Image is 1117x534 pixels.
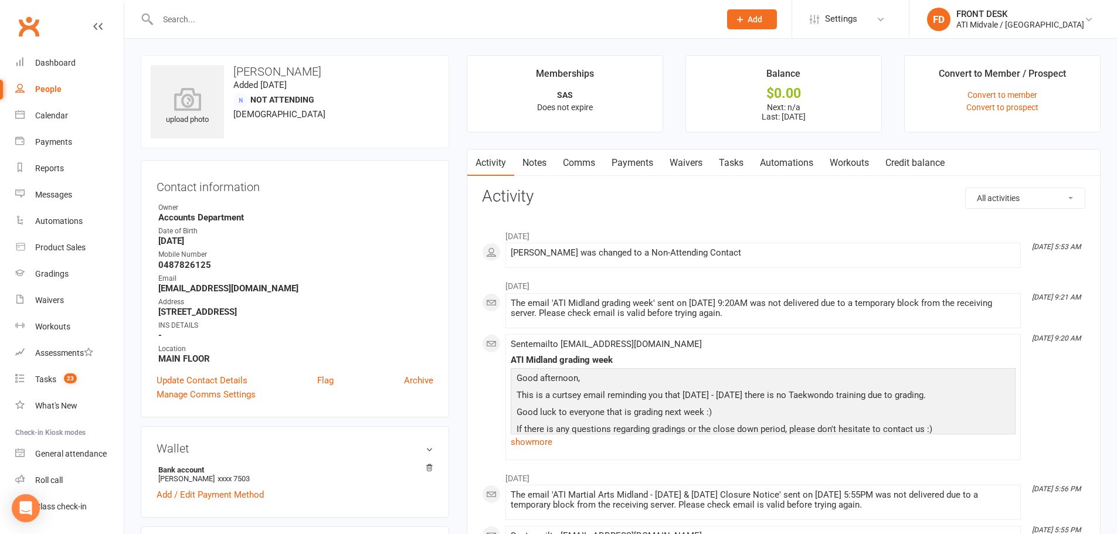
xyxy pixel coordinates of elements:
[158,260,433,270] strong: 0487826125
[603,149,661,176] a: Payments
[511,490,1016,510] div: The email 'ATI Martial Arts Midland - [DATE] & [DATE] Closure Notice' sent on [DATE] 5:55PM was n...
[158,283,433,294] strong: [EMAIL_ADDRESS][DOMAIN_NAME]
[511,434,1016,450] a: show more
[1032,485,1081,493] i: [DATE] 5:56 PM
[15,467,124,494] a: Roll call
[15,50,124,76] a: Dashboard
[35,216,83,226] div: Automations
[511,339,702,349] span: Sent email to [EMAIL_ADDRESS][DOMAIN_NAME]
[15,287,124,314] a: Waivers
[748,15,762,24] span: Add
[15,366,124,393] a: Tasks 23
[158,330,433,341] strong: -
[35,84,62,94] div: People
[821,149,877,176] a: Workouts
[35,475,63,485] div: Roll call
[956,19,1084,30] div: ATI Midvale / [GEOGRAPHIC_DATA]
[15,155,124,182] a: Reports
[35,401,77,410] div: What's New
[514,149,555,176] a: Notes
[511,248,1016,258] div: [PERSON_NAME] was changed to a Non-Attending Contact
[482,224,1085,243] li: [DATE]
[927,8,950,31] div: FD
[15,340,124,366] a: Assessments
[711,149,752,176] a: Tasks
[35,137,72,147] div: Payments
[158,202,433,213] div: Owner
[157,488,264,502] a: Add / Edit Payment Method
[14,12,43,41] a: Clubworx
[514,405,1013,422] p: Good luck to everyone that is grading next week :)
[157,387,256,402] a: Manage Comms Settings
[151,65,439,78] h3: [PERSON_NAME]
[157,464,433,485] li: [PERSON_NAME]
[233,80,287,90] time: Added [DATE]
[157,176,433,193] h3: Contact information
[15,129,124,155] a: Payments
[35,295,64,305] div: Waivers
[151,87,224,126] div: upload photo
[158,320,433,331] div: INS DETAILS
[158,236,433,246] strong: [DATE]
[35,375,56,384] div: Tasks
[1032,243,1081,251] i: [DATE] 5:53 AM
[555,149,603,176] a: Comms
[514,388,1013,405] p: This is a curtsey email reminding you that [DATE] - [DATE] there is no Taekwondo training due to ...
[12,494,40,522] div: Open Intercom Messenger
[35,111,68,120] div: Calendar
[15,494,124,520] a: Class kiosk mode
[317,373,334,387] a: Flag
[661,149,711,176] a: Waivers
[956,9,1084,19] div: FRONT DESK
[35,449,107,458] div: General attendance
[158,212,433,223] strong: Accounts Department
[697,87,871,100] div: $0.00
[64,373,77,383] span: 23
[15,76,124,103] a: People
[233,109,325,120] span: [DEMOGRAPHIC_DATA]
[537,103,593,112] span: Does not expire
[35,58,76,67] div: Dashboard
[404,373,433,387] a: Archive
[752,149,821,176] a: Automations
[35,322,70,331] div: Workouts
[157,442,433,455] h3: Wallet
[1032,526,1081,534] i: [DATE] 5:55 PM
[697,103,871,121] p: Next: n/a Last: [DATE]
[15,103,124,129] a: Calendar
[35,348,93,358] div: Assessments
[15,182,124,208] a: Messages
[15,208,124,234] a: Automations
[15,441,124,467] a: General attendance kiosk mode
[727,9,777,29] button: Add
[158,353,433,364] strong: MAIN FLOOR
[939,66,1066,87] div: Convert to Member / Prospect
[482,188,1085,206] h3: Activity
[154,11,712,28] input: Search...
[158,343,433,355] div: Location
[35,243,86,252] div: Product Sales
[766,66,800,87] div: Balance
[511,355,1016,365] div: ATI Midland grading week
[35,269,69,278] div: Gradings
[15,314,124,340] a: Workouts
[157,373,247,387] a: Update Contact Details
[511,298,1016,318] div: The email 'ATI Midland grading week' sent on [DATE] 9:20AM was not delivered due to a temporary b...
[35,190,72,199] div: Messages
[1032,293,1081,301] i: [DATE] 9:21 AM
[514,422,1013,439] p: If there is any questions regarding gradings or the close down period, please don't hesitate to c...
[482,466,1085,485] li: [DATE]
[877,149,953,176] a: Credit balance
[250,95,314,104] span: Not Attending
[158,249,433,260] div: Mobile Number
[536,66,594,87] div: Memberships
[218,474,250,483] span: xxxx 7503
[1032,334,1081,342] i: [DATE] 9:20 AM
[35,164,64,173] div: Reports
[35,502,87,511] div: Class check-in
[514,371,1013,388] p: Good afternoon,
[557,90,573,100] strong: SAS
[467,149,514,176] a: Activity
[158,465,427,474] strong: Bank account
[966,103,1038,112] a: Convert to prospect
